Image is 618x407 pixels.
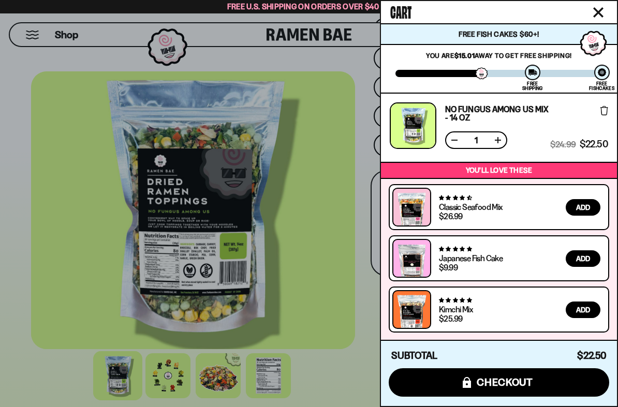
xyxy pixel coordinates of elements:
[439,246,472,252] span: 4.77 stars
[589,81,614,91] div: Free Fishcakes
[576,255,590,262] span: Add
[439,263,458,272] div: $9.99
[227,2,391,11] span: Free U.S. Shipping on Orders over $40 🍜
[391,351,437,361] h4: Subtotal
[577,350,607,361] span: $22.50
[439,212,462,220] div: $26.99
[576,204,590,211] span: Add
[454,51,475,59] strong: $15.01
[439,314,462,323] div: $25.99
[576,306,590,313] span: Add
[384,165,614,175] p: You’ll love these
[439,253,503,263] a: Japanese Fish Cake
[389,368,609,397] button: checkout
[522,81,542,91] div: Free Shipping
[477,376,533,388] span: checkout
[395,51,602,59] p: You are away to get Free Shipping!
[566,302,600,318] button: Add
[390,1,411,21] span: Cart
[468,136,484,144] span: 1
[439,304,473,314] a: Kimchi Mix
[459,29,539,39] span: Free Fish Cakes $60+!
[566,250,600,267] button: Add
[591,5,606,20] button: Close cart
[580,140,608,149] span: $22.50
[439,202,503,212] a: Classic Seafood Mix
[550,140,576,149] span: $24.99
[439,297,472,304] span: 4.76 stars
[445,105,550,122] a: No Fungus Among Us Mix - 14 OZ
[566,199,600,216] button: Add
[439,194,472,201] span: 4.68 stars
